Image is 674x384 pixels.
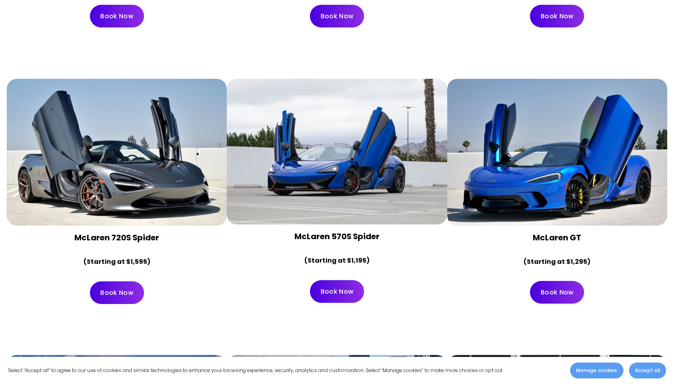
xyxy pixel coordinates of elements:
[533,232,581,243] strong: McLaren GT
[310,5,364,27] a: Book Now
[530,5,584,27] a: Book Now
[84,257,150,266] strong: (Starting at $1,595)
[524,257,590,266] strong: (Starting at $1,295)
[530,281,584,304] a: Book Now
[576,367,617,374] span: Manage cookies
[629,363,666,378] button: Accept all
[90,281,144,304] a: Book Now
[310,280,364,303] a: Book Now
[74,232,159,243] strong: McLaren 720S Spider
[90,5,144,27] a: Book Now
[304,256,370,265] strong: (Starting at $1,195)
[635,367,660,374] span: Accept all
[294,231,380,242] strong: McLaren 570S Spider
[570,363,623,378] button: Manage cookies
[8,366,503,374] p: Select “Accept all” to agree to our use of cookies and similar technologies to enhance your brows...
